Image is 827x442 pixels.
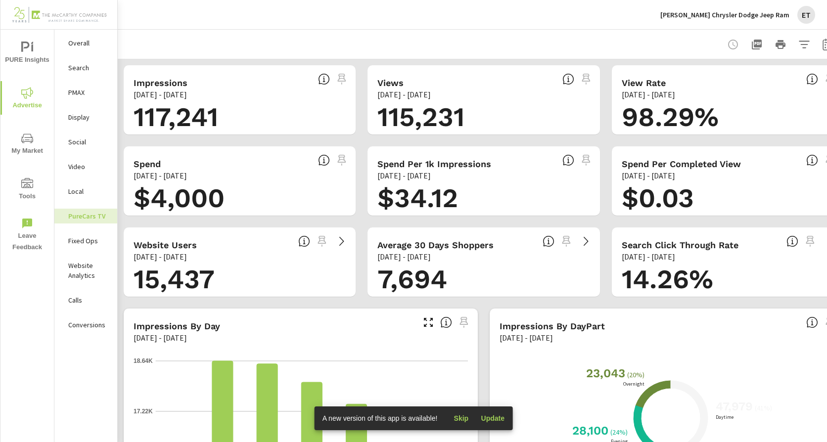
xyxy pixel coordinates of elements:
[570,424,608,438] h3: 28,100
[334,233,350,249] a: See more details in report
[806,316,818,328] span: Only DoubleClick Video impressions can be broken down by time of day.
[806,154,818,166] span: Total spend per 1,000 impressions. [Source: This data is provided by the video advertising platform]
[747,35,767,54] button: "Export Report to PDF"
[578,233,594,249] a: See more details in report
[54,317,117,332] div: Conversions
[477,410,508,426] button: Update
[134,240,197,250] h5: Website Users
[134,332,187,344] p: [DATE] - [DATE]
[68,186,109,196] p: Local
[3,218,51,253] span: Leave Feedback
[377,240,494,250] h5: Average 30 Days Shoppers
[68,162,109,172] p: Video
[558,233,574,249] span: Select a preset date range to save this widget
[68,112,109,122] p: Display
[578,71,594,87] span: Select a preset date range to save this widget
[334,71,350,87] span: Select a preset date range to save this widget
[377,181,590,215] h1: $34.12
[54,110,117,125] div: Display
[797,6,815,24] div: ET
[68,88,109,97] p: PMAX
[622,159,741,169] h5: Spend Per Completed View
[610,428,630,437] p: ( 24% )
[54,293,117,308] div: Calls
[786,235,798,247] span: Percentage of users who viewed your campaigns who clicked through to your website. For example, i...
[134,159,161,169] h5: Spend
[318,73,330,85] span: Number of times your connected TV ad was presented to a user. [Source: This data is provided by t...
[54,36,117,50] div: Overall
[802,233,818,249] span: Select a preset date range to save this widget
[3,178,51,202] span: Tools
[794,35,814,54] button: Apply Filters
[755,403,774,412] p: ( 41% )
[134,321,220,331] h5: Impressions by Day
[500,332,553,344] p: [DATE] - [DATE]
[621,382,646,387] p: Overnight
[377,159,491,169] h5: Spend Per 1k Impressions
[134,263,346,296] h1: 15,437
[622,251,675,263] p: [DATE] - [DATE]
[622,240,738,250] h5: Search Click Through Rate
[456,314,472,330] span: Select a preset date range to save this widget
[377,251,431,263] p: [DATE] - [DATE]
[134,78,187,88] h5: Impressions
[622,88,675,100] p: [DATE] - [DATE]
[68,236,109,246] p: Fixed Ops
[318,154,330,166] span: Cost of your connected TV ad campaigns. [Source: This data is provided by the video advertising p...
[68,261,109,280] p: Website Analytics
[562,154,574,166] span: Total spend per 1,000 impressions. [Source: This data is provided by the video advertising platform]
[54,233,117,248] div: Fixed Ops
[578,152,594,168] span: Select a preset date range to save this widget
[714,415,735,420] p: Daytime
[771,35,790,54] button: Print Report
[68,295,109,305] p: Calls
[134,181,346,215] h1: $4,000
[445,410,477,426] button: Skip
[714,399,753,413] h3: 47,979
[314,233,330,249] span: Select a preset date range to save this widget
[54,209,117,223] div: PureCars TV
[377,263,590,296] h1: 7,694
[3,133,51,157] span: My Market
[134,408,153,415] text: 17.22K
[449,414,473,423] span: Skip
[298,235,310,247] span: Unique website visitors over the selected time period. [Source: Website Analytics]
[134,100,346,134] h1: 117,241
[68,137,109,147] p: Social
[68,38,109,48] p: Overall
[377,100,590,134] h1: 115,231
[660,10,789,19] p: [PERSON_NAME] Chrysler Dodge Jeep Ram
[134,251,187,263] p: [DATE] - [DATE]
[134,357,153,364] text: 18.64K
[322,414,438,422] span: A new version of this app is available!
[377,88,431,100] p: [DATE] - [DATE]
[543,235,554,247] span: A rolling 30 day total of daily Shoppers on the dealership website, averaged over the selected da...
[68,63,109,73] p: Search
[584,366,625,380] h3: 23,043
[377,170,431,181] p: [DATE] - [DATE]
[54,159,117,174] div: Video
[622,78,666,88] h5: View Rate
[500,321,605,331] h5: Impressions by DayPart
[134,170,187,181] p: [DATE] - [DATE]
[3,42,51,66] span: PURE Insights
[627,370,646,379] p: ( 20% )
[68,320,109,330] p: Conversions
[420,314,436,330] button: Make Fullscreen
[0,30,54,257] div: nav menu
[377,78,404,88] h5: Views
[54,60,117,75] div: Search
[54,258,117,283] div: Website Analytics
[54,85,117,100] div: PMAX
[68,211,109,221] p: PureCars TV
[134,88,187,100] p: [DATE] - [DATE]
[334,152,350,168] span: Select a preset date range to save this widget
[54,184,117,199] div: Local
[622,170,675,181] p: [DATE] - [DATE]
[3,87,51,111] span: Advertise
[54,134,117,149] div: Social
[806,73,818,85] span: Percentage of Impressions where the ad was viewed completely. “Impressions” divided by “Views”. [...
[481,414,505,423] span: Update
[562,73,574,85] span: Number of times your connected TV ad was viewed completely by a user. [Source: This data is provi...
